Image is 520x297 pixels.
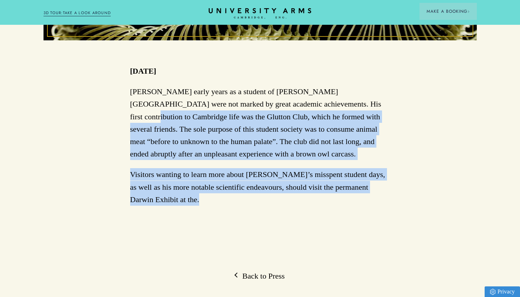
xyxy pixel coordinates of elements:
[490,289,496,295] img: Privacy
[130,168,390,206] p: Visitors wanting to learn more about [PERSON_NAME]’s misspent student days, as well as his more n...
[467,10,470,13] img: Arrow icon
[44,10,111,16] a: 3D TOUR:TAKE A LOOK AROUND
[235,271,285,281] a: Back to Press
[209,8,311,19] a: Home
[420,3,477,20] button: Make a BookingArrow icon
[485,286,520,297] a: Privacy
[427,8,470,15] span: Make a Booking
[130,65,156,77] p: [DATE]
[130,85,390,160] p: [PERSON_NAME] early years as a student of [PERSON_NAME][GEOGRAPHIC_DATA] were not marked by great...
